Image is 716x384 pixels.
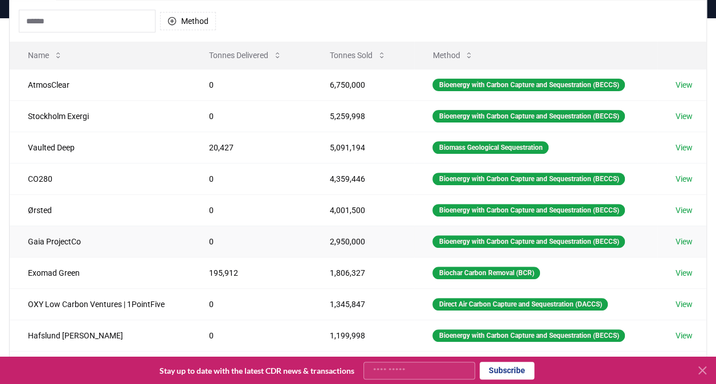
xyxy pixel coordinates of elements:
td: 20,427 [191,132,312,163]
td: Stockholm Exergi [10,100,191,132]
td: 1,199,998 [312,320,414,351]
td: 0 [191,320,312,351]
td: 4,359,446 [312,163,414,194]
td: 0 [191,226,312,257]
td: 4,001,500 [312,194,414,226]
div: Bioenergy with Carbon Capture and Sequestration (BECCS) [432,235,625,248]
td: 6,750,000 [312,69,414,100]
td: Ørsted [10,194,191,226]
div: Biomass Geological Sequestration [432,141,549,154]
td: Hafslund [PERSON_NAME] [10,320,191,351]
td: AtmosClear [10,69,191,100]
a: View [676,267,693,279]
a: View [676,111,693,122]
a: View [676,330,693,341]
button: Tonnes Delivered [200,44,291,67]
td: Climeworks [10,351,191,382]
button: Name [19,44,72,67]
button: Method [423,44,482,67]
div: Direct Air Carbon Capture and Sequestration (DACCS) [432,298,608,311]
td: 0 [191,100,312,132]
div: Bioenergy with Carbon Capture and Sequestration (BECCS) [432,204,625,216]
div: Bioenergy with Carbon Capture and Sequestration (BECCS) [432,110,625,122]
td: 0 [191,69,312,100]
a: View [676,236,693,247]
td: Gaia ProjectCo [10,226,191,257]
td: Vaulted Deep [10,132,191,163]
td: 1,345,847 [312,288,414,320]
td: OXY Low Carbon Ventures | 1PointFive [10,288,191,320]
td: 973 [191,351,312,382]
div: Bioenergy with Carbon Capture and Sequestration (BECCS) [432,79,625,91]
td: CO280 [10,163,191,194]
button: Method [160,12,216,30]
td: 2,950,000 [312,226,414,257]
td: 0 [191,194,312,226]
td: Exomad Green [10,257,191,288]
td: 0 [191,288,312,320]
td: 5,259,998 [312,100,414,132]
a: View [676,79,693,91]
td: 195,912 [191,257,312,288]
a: View [676,299,693,310]
a: View [676,173,693,185]
div: Bioenergy with Carbon Capture and Sequestration (BECCS) [432,173,625,185]
a: View [676,142,693,153]
td: 5,091,194 [312,132,414,163]
td: 1,806,327 [312,257,414,288]
td: 0 [191,163,312,194]
div: Biochar Carbon Removal (BCR) [432,267,540,279]
td: 392,502 [312,351,414,382]
button: Tonnes Sold [321,44,395,67]
div: Bioenergy with Carbon Capture and Sequestration (BECCS) [432,329,625,342]
a: View [676,205,693,216]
